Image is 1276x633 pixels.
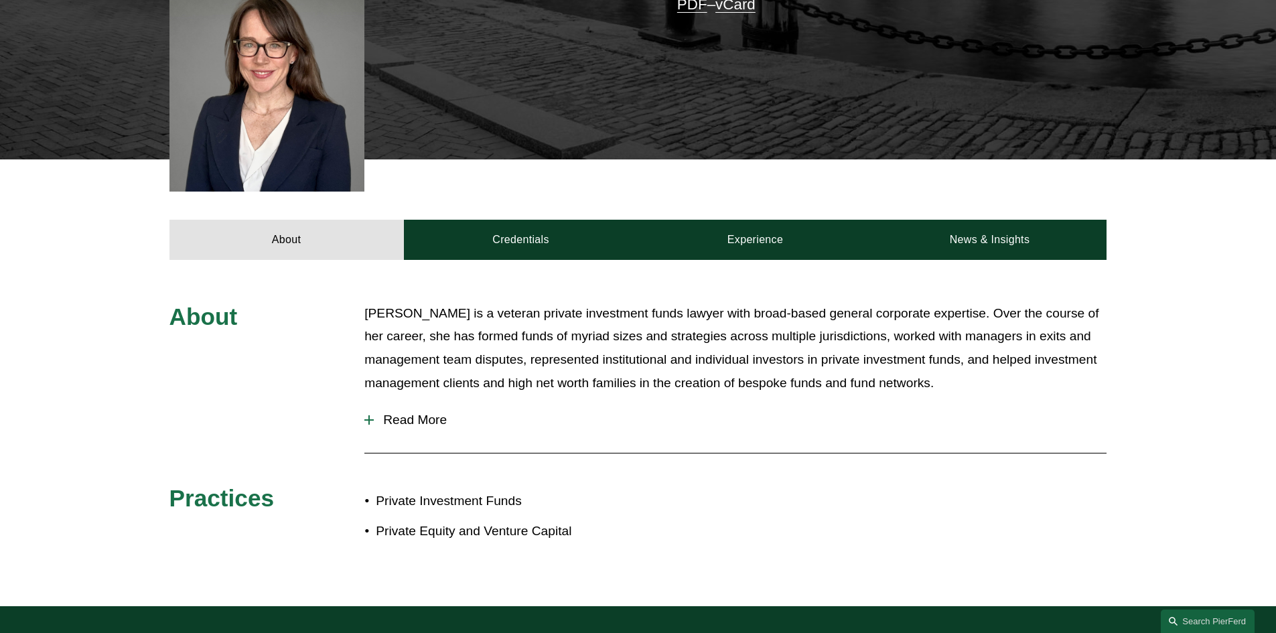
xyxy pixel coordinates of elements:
[376,520,638,543] p: Private Equity and Venture Capital
[169,303,238,330] span: About
[872,220,1107,260] a: News & Insights
[404,220,638,260] a: Credentials
[169,220,404,260] a: About
[169,485,275,511] span: Practices
[364,302,1107,395] p: [PERSON_NAME] is a veteran private investment funds lawyer with broad-based general corporate exp...
[376,490,638,513] p: Private Investment Funds
[638,220,873,260] a: Experience
[374,413,1107,427] span: Read More
[364,403,1107,437] button: Read More
[1161,610,1255,633] a: Search this site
